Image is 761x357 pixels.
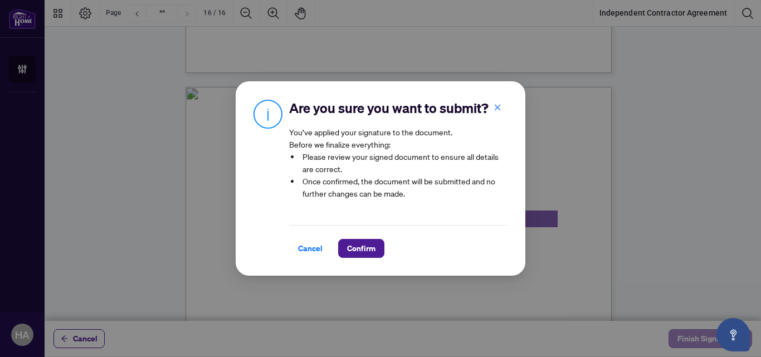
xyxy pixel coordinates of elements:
article: You’ve applied your signature to the document. Before we finalize everything: [289,126,508,207]
button: Open asap [716,318,750,351]
img: Info Icon [253,99,282,129]
span: close [494,104,501,111]
li: Please review your signed document to ensure all details are correct. [300,150,508,175]
h2: Are you sure you want to submit? [289,99,508,117]
button: Confirm [338,239,384,258]
li: Once confirmed, the document will be submitted and no further changes can be made. [300,175,508,199]
button: Cancel [289,239,331,258]
span: Confirm [347,239,375,257]
span: Cancel [298,239,323,257]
